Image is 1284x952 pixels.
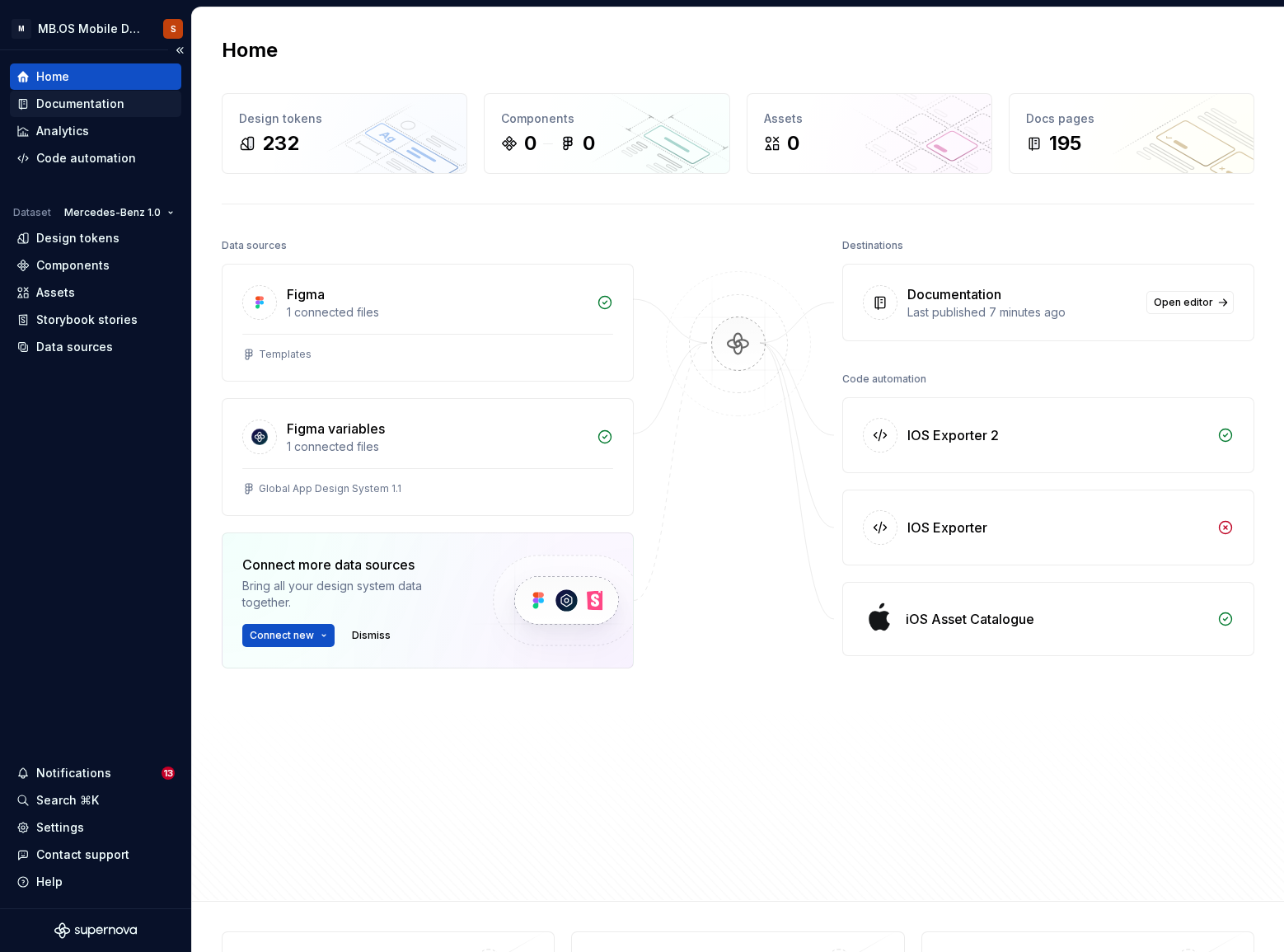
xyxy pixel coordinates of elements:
[787,130,799,157] div: 0
[352,629,391,642] span: Dismiss
[907,518,987,537] div: IOS Exporter
[162,767,175,780] span: 13
[287,419,385,438] div: Figma variables
[10,760,181,786] button: Notifications13
[907,284,1001,304] div: Documentation
[1049,130,1081,157] div: 195
[10,814,181,841] a: Settings
[222,37,278,63] h2: Home
[242,555,465,574] div: Connect more data sources
[10,842,181,868] button: Contact support
[36,257,110,274] div: Components
[10,279,181,306] a: Assets
[222,93,467,174] a: Design tokens232
[36,230,119,246] div: Design tokens
[171,22,176,35] div: S
[64,206,161,219] span: Mercedes-Benz 1.0
[36,765,111,781] div: Notifications
[287,304,587,321] div: 1 connected files
[10,787,181,814] button: Search ⌘K
[10,307,181,333] a: Storybook stories
[36,96,124,112] div: Documentation
[764,110,975,127] div: Assets
[1146,291,1234,314] a: Open editor
[12,19,31,39] div: M
[242,578,465,611] div: Bring all your design system data together.
[907,304,1136,321] div: Last published 7 minutes ago
[239,110,450,127] div: Design tokens
[36,284,75,301] div: Assets
[222,398,634,516] a: Figma variables1 connected filesGlobal App Design System 1.1
[10,334,181,360] a: Data sources
[1009,93,1254,174] a: Docs pages195
[36,792,99,809] div: Search ⌘K
[36,846,129,863] div: Contact support
[10,118,181,144] a: Analytics
[10,145,181,171] a: Code automation
[222,234,287,257] div: Data sources
[484,93,729,174] a: Components00
[242,624,335,647] button: Connect new
[250,629,314,642] span: Connect new
[583,130,595,157] div: 0
[36,123,89,139] div: Analytics
[287,284,325,304] div: Figma
[287,438,587,455] div: 1 connected files
[36,819,84,836] div: Settings
[10,63,181,90] a: Home
[259,482,401,495] div: Global App Design System 1.1
[344,624,398,647] button: Dismiss
[842,368,926,391] div: Code automation
[3,11,188,46] button: MMB.OS Mobile Design SystemS
[36,874,63,890] div: Help
[524,130,537,157] div: 0
[10,869,181,895] button: Help
[501,110,712,127] div: Components
[36,312,138,328] div: Storybook stories
[36,68,69,85] div: Home
[1154,296,1213,309] span: Open editor
[906,609,1034,629] div: iOS Asset Catalogue
[38,21,143,37] div: MB.OS Mobile Design System
[907,425,999,445] div: IOS Exporter 2
[10,91,181,117] a: Documentation
[168,39,191,62] button: Collapse sidebar
[262,130,299,157] div: 232
[10,252,181,279] a: Components
[36,339,113,355] div: Data sources
[57,201,181,224] button: Mercedes-Benz 1.0
[1026,110,1237,127] div: Docs pages
[747,93,992,174] a: Assets0
[13,206,51,219] div: Dataset
[36,150,136,166] div: Code automation
[54,922,137,939] svg: Supernova Logo
[259,348,312,361] div: Templates
[10,225,181,251] a: Design tokens
[842,234,903,257] div: Destinations
[222,264,634,382] a: Figma1 connected filesTemplates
